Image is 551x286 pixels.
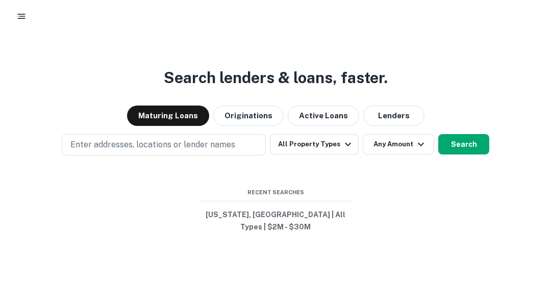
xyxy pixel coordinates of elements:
p: Enter addresses, locations or lender names [70,139,235,151]
button: Originations [213,106,284,126]
iframe: Chat Widget [500,204,551,253]
button: Active Loans [288,106,359,126]
button: [US_STATE], [GEOGRAPHIC_DATA] | All Types | $2M - $30M [199,205,352,236]
button: Any Amount [363,134,434,154]
h3: Search lenders & loans, faster. [164,66,388,89]
button: Search [438,134,489,154]
button: Lenders [363,106,424,126]
button: Enter addresses, locations or lender names [62,134,266,155]
button: All Property Types [270,134,359,154]
span: Recent Searches [199,188,352,197]
button: Maturing Loans [127,106,209,126]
